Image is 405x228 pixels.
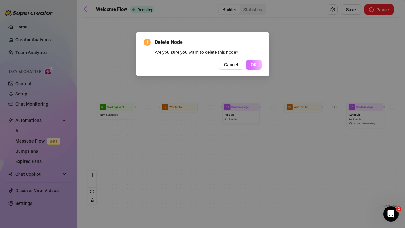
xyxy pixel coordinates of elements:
[144,39,151,46] span: exclamation-circle
[251,62,257,67] span: OK
[396,206,401,211] span: 1
[155,38,262,46] span: Delete Node
[246,60,262,70] button: OK
[219,60,243,70] button: Cancel
[383,206,399,222] iframe: Intercom live chat
[155,49,262,56] div: Are you sure you want to delete this node?
[224,62,238,67] span: Cancel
